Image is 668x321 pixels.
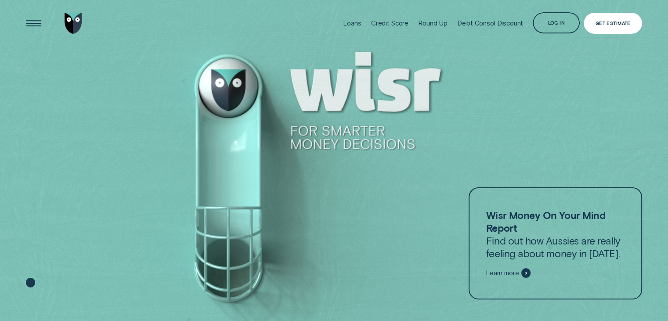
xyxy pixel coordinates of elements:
[486,269,519,277] span: Learn more
[486,209,625,260] p: Find out how Aussies are really feeling about money in [DATE].
[596,21,631,25] div: Get Estimate
[469,187,643,299] a: Wisr Money On Your Mind ReportFind out how Aussies are really feeling about money in [DATE].Learn...
[65,13,82,34] img: Wisr
[486,209,605,234] strong: Wisr Money On Your Mind Report
[343,19,361,27] div: Loans
[457,19,523,27] div: Debt Consol Discount
[584,13,642,34] a: Get Estimate
[418,19,448,27] div: Round Up
[533,12,580,33] button: Log in
[23,13,44,34] button: Open Menu
[371,19,408,27] div: Credit Score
